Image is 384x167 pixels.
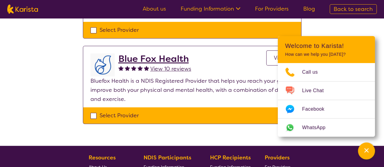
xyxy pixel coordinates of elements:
[131,65,136,71] img: fullstar
[274,54,286,62] span: View
[144,65,149,71] img: fullstar
[125,65,130,71] img: fullstar
[150,65,191,72] span: View 10 reviews
[118,53,191,64] a: Blue Fox Health
[303,5,315,12] a: Blog
[285,42,368,49] h2: Welcome to Karista!
[278,119,375,137] a: Web link opens in a new tab.
[118,65,124,71] img: fullstar
[265,154,290,161] b: Providers
[144,154,191,161] b: NDIS Participants
[285,52,368,57] p: How can we help you [DATE]?
[90,53,115,76] img: lyehhyr6avbivpacwqcf.png
[278,36,375,137] div: Channel Menu
[89,154,116,161] b: Resources
[278,63,375,137] ul: Choose channel
[266,50,294,65] a: View
[181,5,240,12] a: Funding Information
[302,123,333,132] span: WhatsApp
[210,154,250,161] b: HCP Recipients
[302,105,331,114] span: Facebook
[330,4,377,14] a: Back to search
[302,68,325,77] span: Call us
[358,142,375,159] button: Channel Menu
[255,5,289,12] a: For Providers
[138,65,143,71] img: fullstar
[7,5,38,14] img: Karista logo
[143,5,166,12] a: About us
[302,86,331,95] span: Live Chat
[150,64,191,73] a: View 10 reviews
[90,76,294,104] p: Bluefox Health is a NDIS Registered Provider that helps you reach your goals, improve both your p...
[334,5,373,13] span: Back to search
